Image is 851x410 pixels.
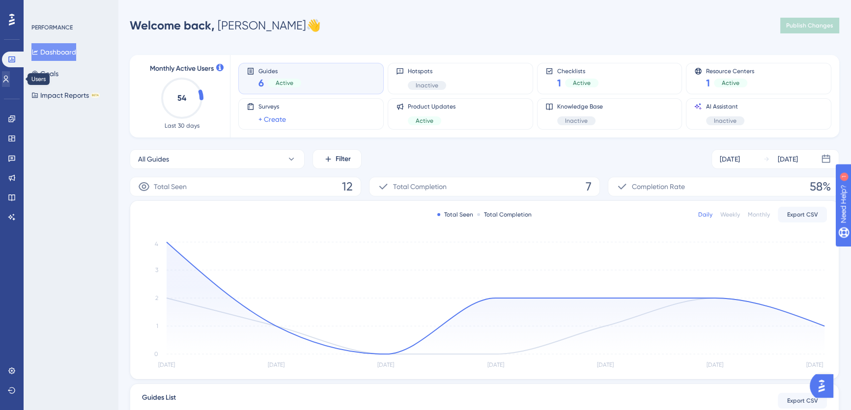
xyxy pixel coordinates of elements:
[586,179,592,194] span: 7
[312,149,362,169] button: Filter
[477,211,532,219] div: Total Completion
[720,211,740,219] div: Weekly
[707,361,723,368] tspan: [DATE]
[156,323,158,329] tspan: 1
[336,153,351,165] span: Filter
[68,5,71,13] div: 1
[165,122,199,130] span: Last 30 days
[787,397,818,405] span: Export CSV
[130,18,215,32] span: Welcome back,
[408,67,446,75] span: Hotspots
[597,361,614,368] tspan: [DATE]
[31,65,58,82] button: Goals
[720,153,740,165] div: [DATE]
[416,82,438,89] span: Inactive
[748,211,770,219] div: Monthly
[155,295,158,301] tspan: 2
[487,361,504,368] tspan: [DATE]
[258,113,286,125] a: + Create
[23,2,61,14] span: Need Help?
[155,267,158,273] tspan: 3
[177,93,187,103] text: 54
[565,117,588,125] span: Inactive
[778,153,798,165] div: [DATE]
[698,211,712,219] div: Daily
[377,361,394,368] tspan: [DATE]
[150,63,214,75] span: Monthly Active Users
[557,103,603,110] span: Knowledge Base
[573,79,591,87] span: Active
[722,79,739,87] span: Active
[258,67,301,74] span: Guides
[706,103,744,110] span: AI Assistant
[31,86,100,104] button: Impact ReportsBETA
[155,241,158,247] tspan: 4
[408,103,455,110] span: Product Updates
[810,371,839,401] iframe: UserGuiding AI Assistant Launcher
[258,76,264,90] span: 6
[130,18,321,33] div: [PERSON_NAME] 👋
[557,76,561,90] span: 1
[714,117,737,125] span: Inactive
[557,67,598,74] span: Checklists
[130,149,305,169] button: All Guides
[780,18,839,33] button: Publish Changes
[154,181,187,192] span: Total Seen
[787,211,818,219] span: Export CSV
[786,22,833,29] span: Publish Changes
[706,67,754,74] span: Resource Centers
[706,76,710,90] span: 1
[342,179,353,194] span: 12
[31,24,73,31] div: PERFORMANCE
[416,117,433,125] span: Active
[142,392,176,410] span: Guides List
[158,361,175,368] tspan: [DATE]
[138,153,169,165] span: All Guides
[393,181,447,192] span: Total Completion
[91,93,100,98] div: BETA
[437,211,473,219] div: Total Seen
[31,43,76,61] button: Dashboard
[268,361,284,368] tspan: [DATE]
[778,393,827,409] button: Export CSV
[258,103,286,110] span: Surveys
[154,351,158,357] tspan: 0
[276,79,293,87] span: Active
[778,207,827,222] button: Export CSV
[810,179,831,194] span: 58%
[632,181,685,192] span: Completion Rate
[806,361,823,368] tspan: [DATE]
